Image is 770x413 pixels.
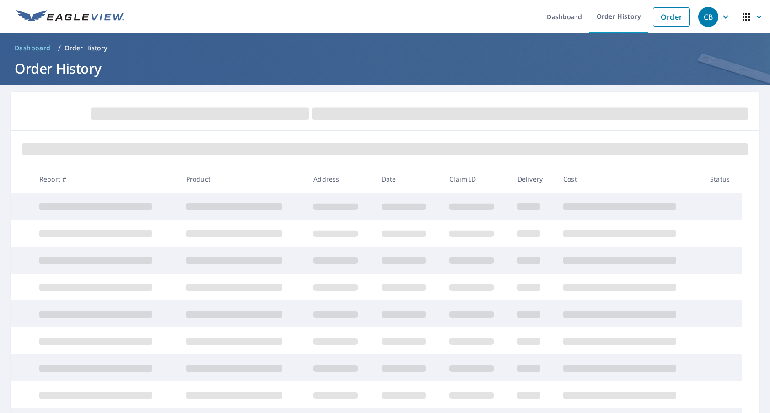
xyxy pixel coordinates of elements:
[556,166,703,193] th: Cost
[374,166,442,193] th: Date
[65,43,108,53] p: Order History
[179,166,307,193] th: Product
[698,7,718,27] div: CB
[442,166,510,193] th: Claim ID
[11,59,759,78] h1: Order History
[11,41,759,55] nav: breadcrumb
[58,43,61,54] li: /
[16,10,124,24] img: EV Logo
[32,166,179,193] th: Report #
[15,43,51,53] span: Dashboard
[11,41,54,55] a: Dashboard
[653,7,690,27] a: Order
[703,166,742,193] th: Status
[510,166,556,193] th: Delivery
[306,166,374,193] th: Address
